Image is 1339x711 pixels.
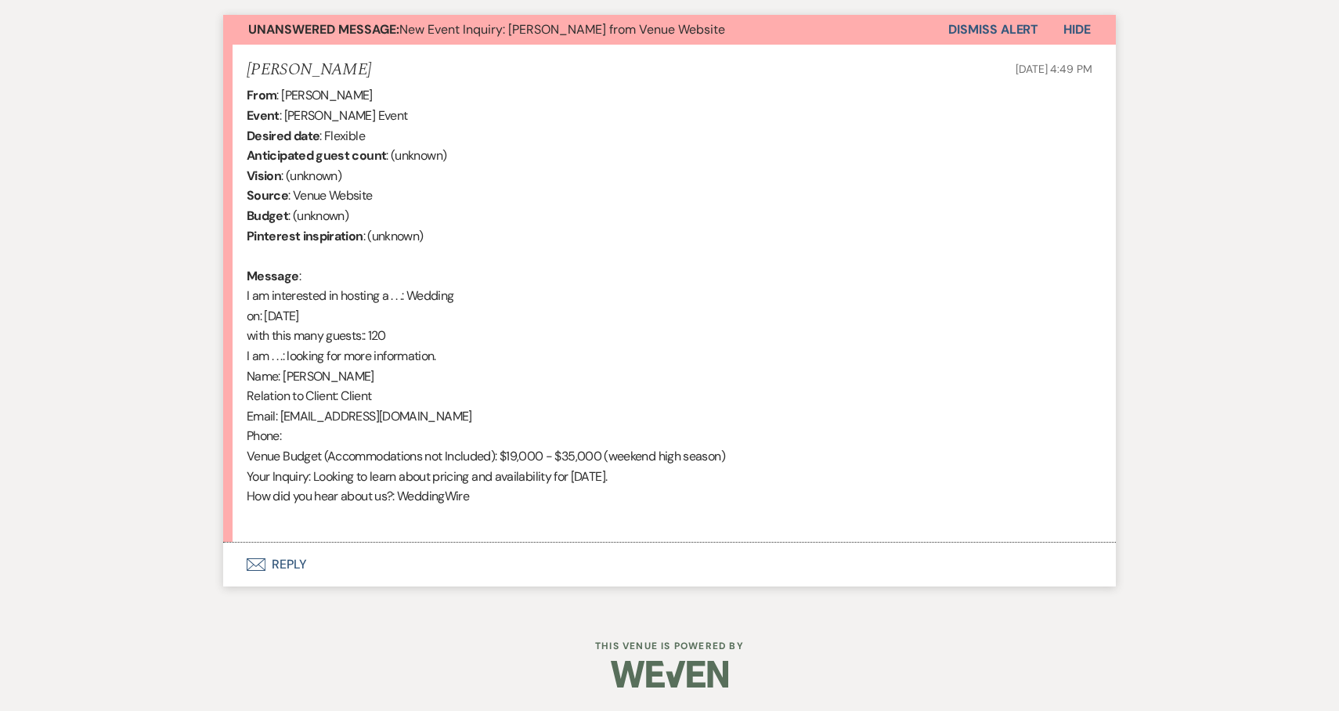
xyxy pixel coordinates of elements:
div: : [PERSON_NAME] : [PERSON_NAME] Event : Flexible : (unknown) : (unknown) : Venue Website : (unkno... [247,85,1092,526]
b: Source [247,187,288,204]
button: Unanswered Message:New Event Inquiry: [PERSON_NAME] from Venue Website [223,15,948,45]
button: Hide [1038,15,1116,45]
b: Event [247,107,280,124]
button: Reply [223,543,1116,586]
b: Pinterest inspiration [247,228,363,244]
strong: Unanswered Message: [248,21,399,38]
button: Dismiss Alert [948,15,1038,45]
span: [DATE] 4:49 PM [1016,62,1092,76]
h5: [PERSON_NAME] [247,60,371,80]
b: From [247,87,276,103]
b: Budget [247,208,288,224]
span: New Event Inquiry: [PERSON_NAME] from Venue Website [248,21,725,38]
b: Vision [247,168,281,184]
span: Hide [1063,21,1091,38]
b: Desired date [247,128,319,144]
img: Weven Logo [611,647,728,702]
b: Anticipated guest count [247,147,386,164]
b: Message [247,268,299,284]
